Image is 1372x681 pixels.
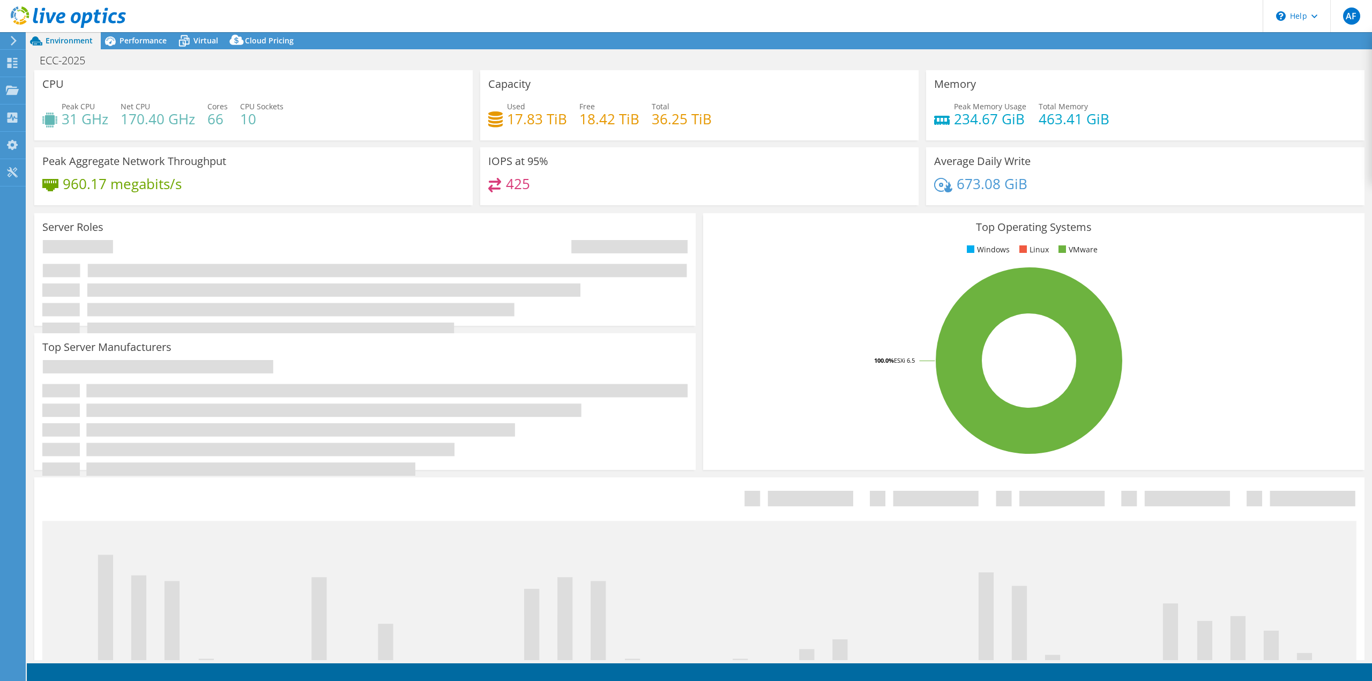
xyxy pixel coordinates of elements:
[193,35,218,46] span: Virtual
[874,356,894,364] tspan: 100.0%
[507,113,567,125] h4: 17.83 TiB
[1039,101,1088,111] span: Total Memory
[488,155,548,167] h3: IOPS at 95%
[46,35,93,46] span: Environment
[579,101,595,111] span: Free
[1276,11,1286,21] svg: \n
[652,113,712,125] h4: 36.25 TiB
[954,101,1026,111] span: Peak Memory Usage
[964,244,1010,256] li: Windows
[42,221,103,233] h3: Server Roles
[957,178,1027,190] h4: 673.08 GiB
[42,341,171,353] h3: Top Server Manufacturers
[652,101,669,111] span: Total
[62,101,95,111] span: Peak CPU
[579,113,639,125] h4: 18.42 TiB
[954,113,1026,125] h4: 234.67 GiB
[934,78,976,90] h3: Memory
[711,221,1356,233] h3: Top Operating Systems
[488,78,531,90] h3: Capacity
[62,113,108,125] h4: 31 GHz
[207,113,228,125] h4: 66
[507,101,525,111] span: Used
[35,55,102,66] h1: ECC-2025
[42,78,64,90] h3: CPU
[121,101,150,111] span: Net CPU
[894,356,915,364] tspan: ESXi 6.5
[506,178,530,190] h4: 425
[240,113,284,125] h4: 10
[1056,244,1098,256] li: VMware
[240,101,284,111] span: CPU Sockets
[1343,8,1360,25] span: AF
[1039,113,1109,125] h4: 463.41 GiB
[934,155,1031,167] h3: Average Daily Write
[1017,244,1049,256] li: Linux
[63,178,182,190] h4: 960.17 megabits/s
[121,113,195,125] h4: 170.40 GHz
[207,101,228,111] span: Cores
[42,155,226,167] h3: Peak Aggregate Network Throughput
[245,35,294,46] span: Cloud Pricing
[120,35,167,46] span: Performance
